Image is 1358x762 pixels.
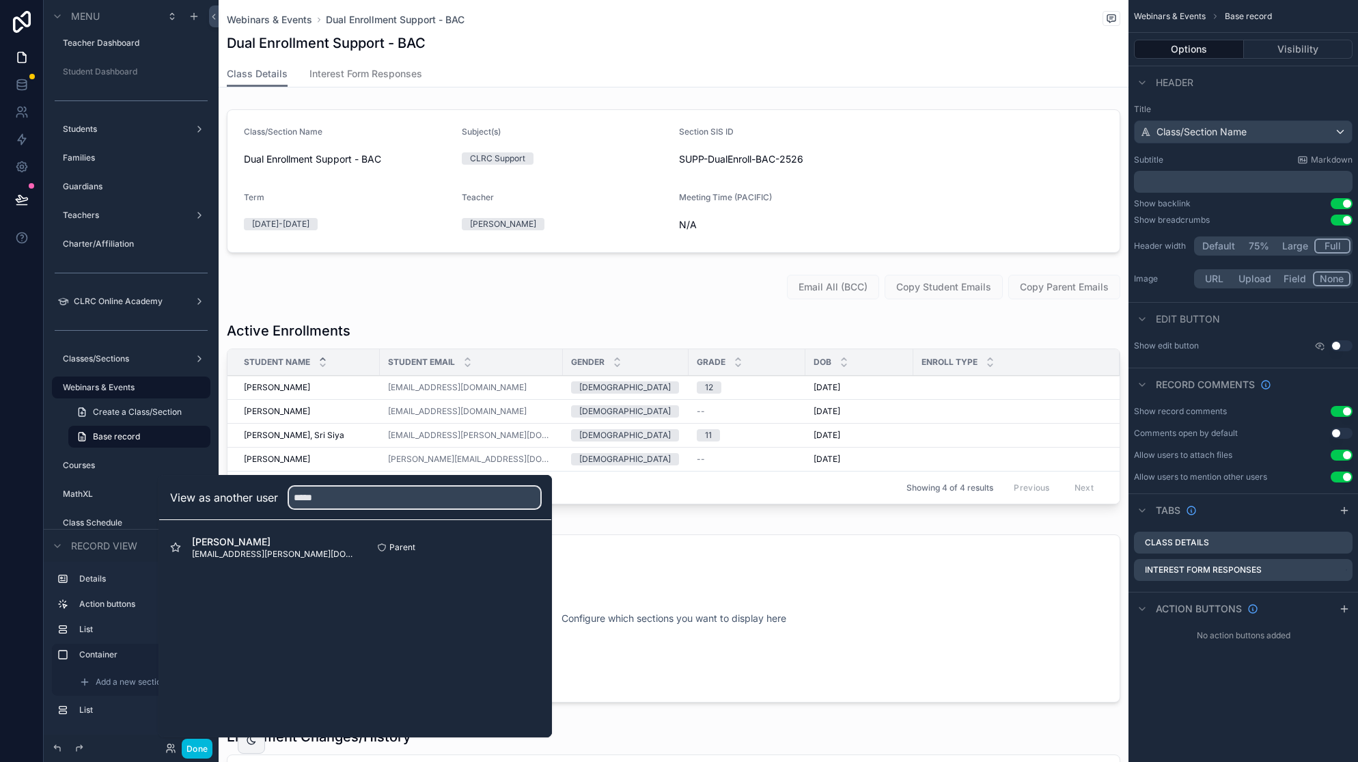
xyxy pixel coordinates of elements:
label: Action buttons [79,599,199,610]
span: Record view [71,539,137,553]
button: URL [1196,271,1232,286]
span: Interest Form Responses [309,67,422,81]
span: Class Details [227,67,288,81]
label: Title [1134,104,1353,115]
span: Student Name [244,357,310,368]
label: List [79,705,199,716]
label: Families [63,152,202,163]
label: CLRC Online Academy [74,296,183,307]
h2: View as another user [170,489,278,506]
span: [EMAIL_ADDRESS][PERSON_NAME][DOMAIN_NAME] [192,549,355,560]
span: Parent [389,542,415,553]
label: Details [79,573,199,584]
label: MathXL [63,489,202,500]
label: Teachers [63,210,183,221]
div: Allow users to attach files [1134,450,1232,461]
a: Webinars & Events [227,13,312,27]
span: Base record [1225,11,1272,22]
span: Header [1156,76,1193,90]
label: Charter/Affiliation [63,239,202,249]
span: Menu [71,10,100,23]
label: Student Dashboard [63,66,202,77]
button: Class/Section Name [1134,120,1353,144]
span: Add a new section [96,677,166,688]
span: Markdown [1311,154,1353,165]
div: Allow users to mention other users [1134,472,1267,482]
span: Gender [571,357,605,368]
span: Action buttons [1156,602,1242,616]
label: Image [1134,273,1189,284]
div: Comments open by default [1134,428,1238,439]
span: Webinars & Events [1134,11,1206,22]
span: Enroll Type [921,357,978,368]
button: Default [1196,239,1241,254]
span: Edit button [1156,312,1220,326]
div: No action buttons added [1128,625,1358,647]
label: Classes/Sections [63,353,183,364]
a: Base record [68,426,210,448]
div: Show backlink [1134,198,1191,209]
button: Field [1277,271,1314,286]
span: DOB [814,357,831,368]
span: Grade [697,357,725,368]
label: List [79,624,199,635]
div: Show record comments [1134,406,1227,417]
span: Base record [93,431,140,442]
span: Student Email [388,357,455,368]
span: Showing 4 of 4 results [906,482,993,493]
label: Class Schedule [63,517,202,528]
span: Record comments [1156,378,1255,392]
label: Header width [1134,241,1189,251]
span: Class/Section Name [1156,125,1247,139]
label: Teacher Dashboard [63,38,202,49]
label: Webinars & Events [63,382,202,393]
button: Large [1276,239,1314,254]
label: Show edit button [1134,340,1199,351]
a: Class Details [227,62,288,87]
span: Create a Class/Section [93,407,182,418]
button: 75% [1241,239,1276,254]
button: None [1313,271,1350,286]
a: Interest Form Responses [309,62,422,89]
button: Full [1314,239,1350,254]
label: Courses [63,460,202,471]
span: [PERSON_NAME] [192,535,355,549]
a: Markdown [1297,154,1353,165]
div: scrollable content [44,562,219,735]
h1: Dual Enrollment Support - BAC [227,33,426,53]
button: Options [1134,40,1244,59]
button: Upload [1232,271,1277,286]
label: Students [63,124,183,135]
label: Class Details [1145,537,1209,548]
a: Dual Enrollment Support - BAC [326,13,465,27]
div: scrollable content [1134,171,1353,193]
label: Guardians [63,181,202,192]
a: Create a Class/Section [68,401,210,423]
span: Tabs [1156,504,1180,517]
label: Interest Form Responses [1145,564,1262,575]
button: Visibility [1244,40,1353,59]
label: Subtitle [1134,154,1163,165]
div: Show breadcrumbs [1134,215,1210,226]
button: Done [182,739,212,759]
label: Container [79,649,199,660]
